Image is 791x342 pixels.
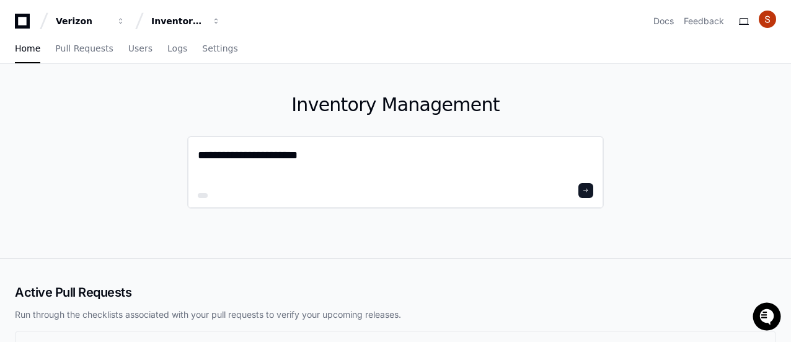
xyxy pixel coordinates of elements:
h2: Active Pull Requests [15,284,776,301]
a: Pull Requests [55,35,113,63]
span: Home [15,45,40,52]
p: Run through the checklists associated with your pull requests to verify your upcoming releases. [15,308,776,321]
a: Docs [653,15,674,27]
div: Start new chat [42,92,203,105]
span: Logs [167,45,187,52]
span: Pull Requests [55,45,113,52]
img: PlayerZero [12,12,37,37]
h1: Inventory Management [187,94,604,116]
span: Pylon [123,130,150,140]
span: Settings [202,45,237,52]
a: Logs [167,35,187,63]
button: Inventory Management [146,10,226,32]
img: ACg8ocLg2_KGMaESmVdPJoxlc_7O_UeM10l1C5GIc0P9QNRQFTV7=s96-c [759,11,776,28]
a: Home [15,35,40,63]
a: Powered byPylon [87,130,150,140]
a: Users [128,35,152,63]
a: Settings [202,35,237,63]
button: Start new chat [211,96,226,111]
iframe: Open customer support [751,301,785,335]
div: Verizon [56,15,109,27]
span: Users [128,45,152,52]
img: 1736555170064-99ba0984-63c1-480f-8ee9-699278ef63ed [12,92,35,115]
button: Feedback [684,15,724,27]
div: We're offline, we'll be back soon [42,105,162,115]
div: Inventory Management [151,15,205,27]
button: Verizon [51,10,130,32]
div: Welcome [12,50,226,70]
